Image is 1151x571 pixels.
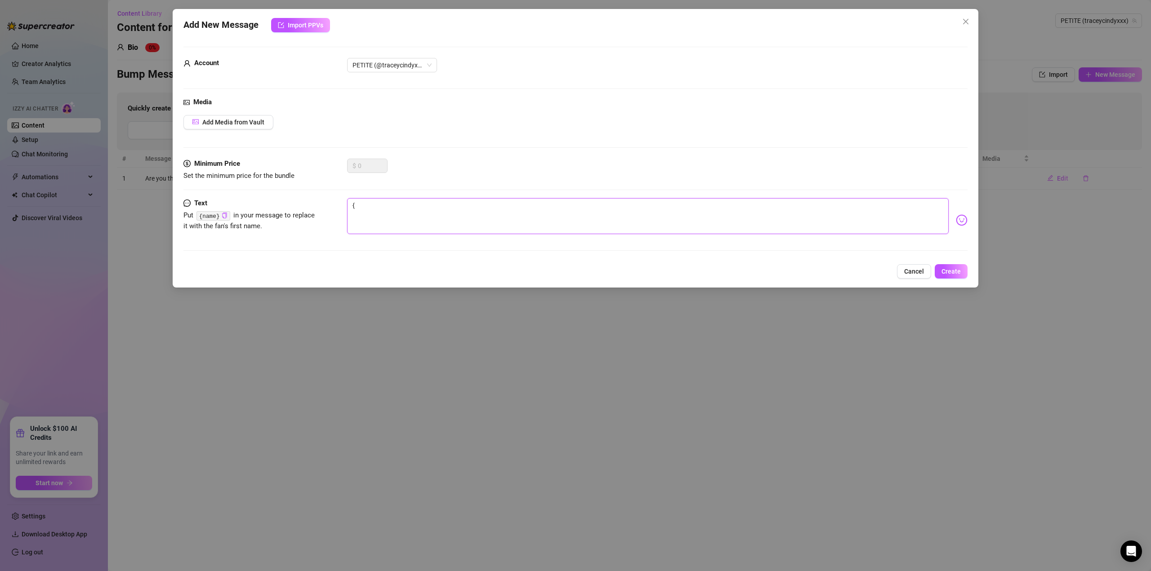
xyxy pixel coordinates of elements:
code: {name} [196,211,230,221]
span: Close [959,18,973,25]
button: Create [935,264,968,279]
span: Add New Message [183,18,259,32]
span: copy [222,212,228,218]
button: Add Media from Vault [183,115,273,129]
button: Close [959,14,973,29]
span: picture [183,97,190,108]
span: Cancel [904,268,924,275]
span: import [278,22,284,28]
span: Set the minimum price for the bundle [183,172,294,180]
span: dollar [183,159,191,169]
button: Import PPVs [271,18,330,32]
div: Open Intercom Messenger [1120,540,1142,562]
textarea: { [347,198,949,234]
span: Create [941,268,961,275]
button: Click to Copy [222,212,228,219]
span: Add Media from Vault [202,119,264,126]
span: user [183,58,191,69]
span: Import PPVs [288,22,323,29]
img: svg%3e [956,214,968,226]
span: close [962,18,969,25]
button: Cancel [897,264,931,279]
span: Put in your message to replace it with the fan's first name. [183,211,315,230]
span: PETITE (@traceycindyxxx) [352,58,432,72]
strong: Media [193,98,212,106]
strong: Account [194,59,219,67]
span: picture [192,119,199,125]
span: message [183,198,191,209]
strong: Text [194,199,207,207]
strong: Minimum Price [194,159,240,168]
